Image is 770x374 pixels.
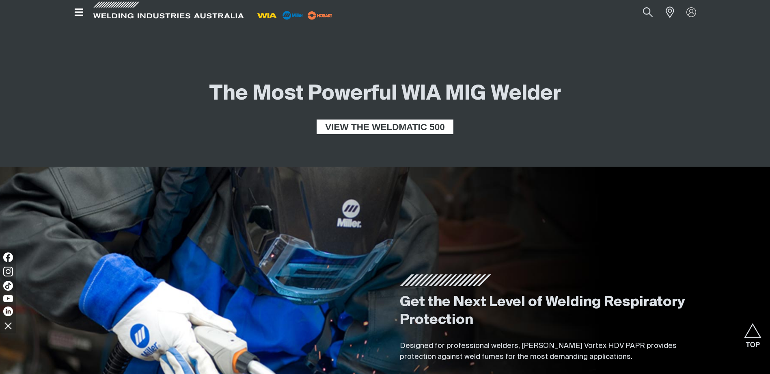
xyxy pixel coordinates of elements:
button: Scroll to top [744,323,762,341]
input: Product name or item number... [623,3,661,22]
a: VIEW THE WELDMATIC 500 [317,120,453,134]
img: Facebook [3,252,13,262]
img: YouTube [3,295,13,302]
span: VIEW THE WELDMATIC 500 [318,120,452,134]
img: Instagram [3,267,13,276]
img: LinkedIn [3,307,13,316]
span: The Most Powerful WIA MIG Welder [209,84,561,104]
a: miller [305,12,335,18]
h2: Get the Next Level of Welding Respiratory Protection [400,294,695,329]
button: Search products [634,3,662,22]
img: TikTok [3,281,13,291]
img: miller [305,9,335,22]
p: Designed for professional welders, [PERSON_NAME] Vortex HDV PAPR provides protection against weld... [400,341,695,363]
img: hide socials [1,319,15,333]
